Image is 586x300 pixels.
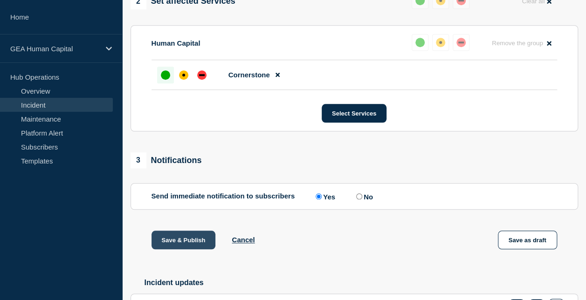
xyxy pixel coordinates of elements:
[322,104,386,123] button: Select Services
[356,193,362,199] input: No
[313,192,335,201] label: Yes
[232,236,255,244] button: Cancel
[152,192,295,201] p: Send immediate notification to subscribers
[354,192,373,201] label: No
[228,71,270,79] span: Cornerstone
[179,70,188,80] div: affected
[456,38,466,47] div: down
[316,193,322,199] input: Yes
[453,34,469,51] button: down
[498,231,557,249] button: Save as draft
[131,152,202,168] div: Notifications
[492,40,543,47] span: Remove the group
[10,45,100,53] p: GEA Human Capital
[145,279,578,287] h2: Incident updates
[436,38,445,47] div: affected
[152,192,557,201] div: Send immediate notification to subscribers
[486,34,557,52] button: Remove the group
[432,34,449,51] button: affected
[412,34,428,51] button: up
[131,152,146,168] span: 3
[415,38,425,47] div: up
[197,70,207,80] div: down
[152,231,216,249] button: Save & Publish
[161,70,170,80] div: up
[152,39,200,47] p: Human Capital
